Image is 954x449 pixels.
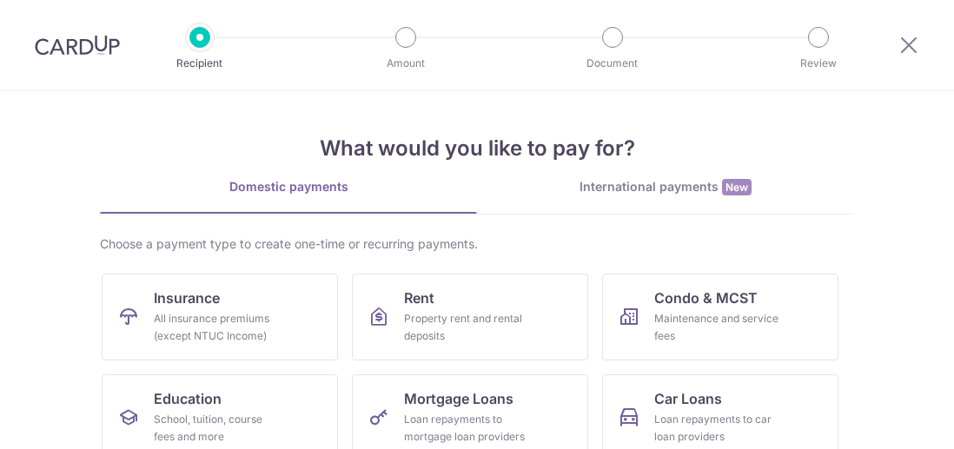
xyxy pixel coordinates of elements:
span: New [722,179,752,195]
a: InsuranceAll insurance premiums (except NTUC Income) [102,274,338,360]
div: Domestic payments [100,178,477,195]
span: Rent [404,287,434,308]
div: Property rent and rental deposits [404,310,529,345]
a: Condo & MCSTMaintenance and service fees [602,274,838,360]
p: Review [754,55,883,72]
p: Amount [341,55,470,72]
p: Document [548,55,677,72]
span: Car Loans [654,388,722,409]
div: All insurance premiums (except NTUC Income) [154,310,279,345]
div: International payments [477,178,854,196]
div: Maintenance and service fees [654,310,779,345]
a: RentProperty rent and rental deposits [352,274,588,360]
span: Condo & MCST [654,287,758,308]
span: Insurance [154,287,220,308]
div: Loan repayments to mortgage loan providers [404,411,529,446]
img: CardUp [35,35,120,56]
div: Loan repayments to car loan providers [654,411,779,446]
h4: What would you like to pay for? [100,133,854,164]
p: Recipient [136,55,264,72]
div: School, tuition, course fees and more [154,411,279,446]
iframe: Opens a widget where you can find more information [843,397,937,440]
div: Choose a payment type to create one-time or recurring payments. [100,235,854,253]
span: Mortgage Loans [404,388,513,409]
span: Education [154,388,222,409]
